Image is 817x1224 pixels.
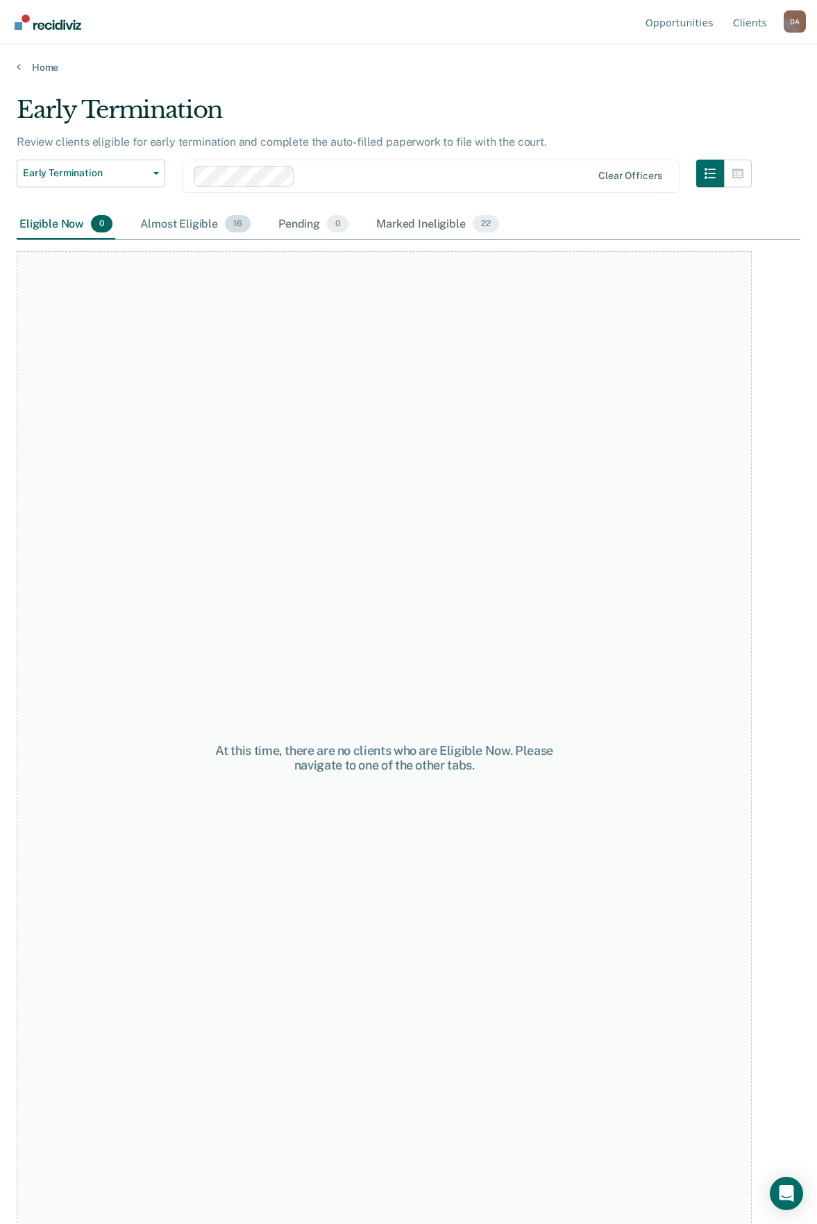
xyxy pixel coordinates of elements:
button: Early Termination [17,160,165,187]
span: 0 [91,215,112,233]
div: Open Intercom Messenger [770,1177,803,1210]
div: At this time, there are no clients who are Eligible Now. Please navigate to one of the other tabs. [201,743,568,773]
p: Review clients eligible for early termination and complete the auto-filled paperwork to file with... [17,135,547,148]
div: Marked Ineligible22 [373,210,501,240]
button: Profile dropdown button [784,10,806,33]
div: Eligible Now0 [17,210,115,240]
div: Pending0 [276,210,351,240]
a: Home [17,61,800,74]
div: Clear officers [598,170,662,182]
span: 16 [225,215,251,233]
span: 0 [327,215,348,233]
div: Early Termination [17,96,752,135]
span: Early Termination [23,167,148,179]
span: 22 [473,215,499,233]
div: Almost Eligible16 [137,210,253,240]
div: D A [784,10,806,33]
img: Recidiviz [15,15,81,30]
